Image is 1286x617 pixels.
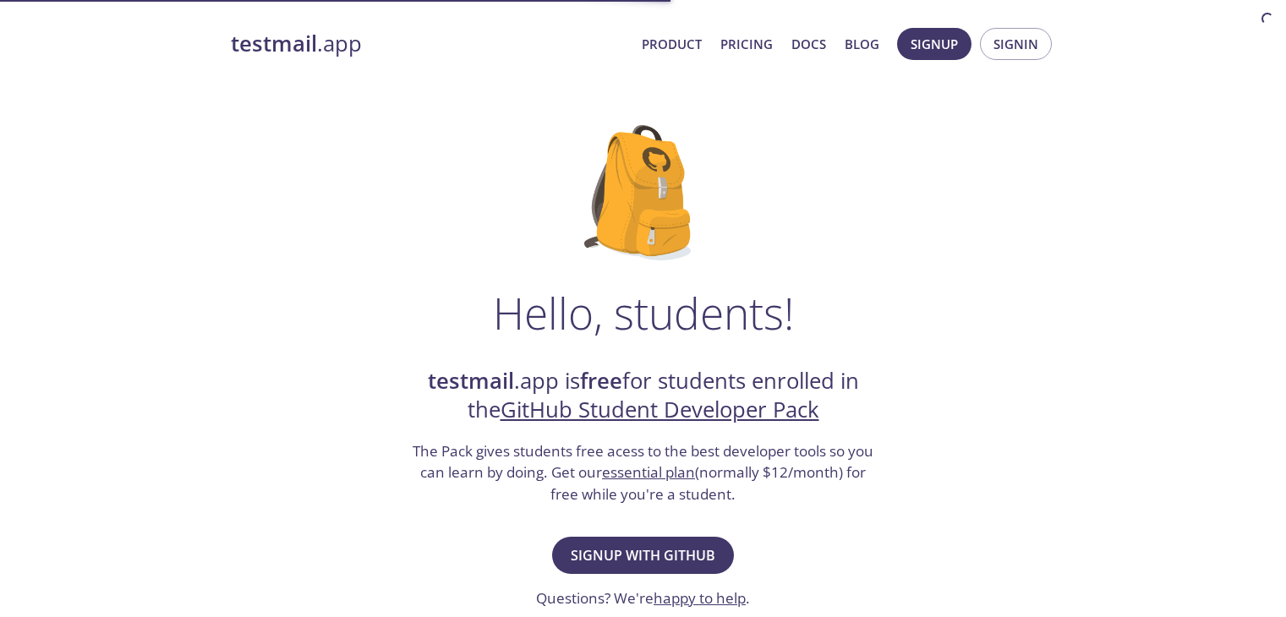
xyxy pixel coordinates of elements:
[720,33,773,55] a: Pricing
[552,537,734,574] button: Signup with GitHub
[642,33,702,55] a: Product
[231,30,628,58] a: testmail.app
[411,440,876,505] h3: The Pack gives students free acess to the best developer tools so you can learn by doing. Get our...
[231,29,317,58] strong: testmail
[501,395,819,424] a: GitHub Student Developer Pack
[654,588,746,608] a: happy to help
[897,28,971,60] button: Signup
[428,366,514,396] strong: testmail
[602,462,695,482] a: essential plan
[980,28,1052,60] button: Signin
[845,33,879,55] a: Blog
[536,587,750,609] h3: Questions? We're .
[493,287,794,338] h1: Hello, students!
[993,33,1038,55] span: Signin
[911,33,958,55] span: Signup
[411,367,876,425] h2: .app is for students enrolled in the
[580,366,622,396] strong: free
[791,33,826,55] a: Docs
[571,543,715,567] span: Signup with GitHub
[584,125,702,260] img: github-student-backpack.png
